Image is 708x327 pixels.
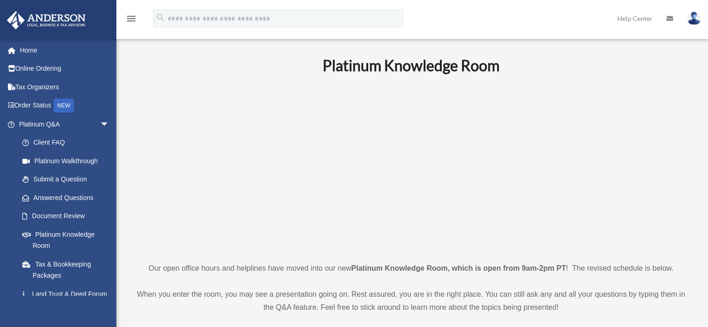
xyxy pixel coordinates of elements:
[13,207,123,226] a: Document Review
[13,255,123,285] a: Tax & Bookkeeping Packages
[133,288,689,314] p: When you enter the room, you may see a presentation going on. Rest assured, you are in the right ...
[7,41,123,60] a: Home
[687,12,701,25] img: User Pic
[13,225,119,255] a: Platinum Knowledge Room
[271,87,551,245] iframe: 231110_Toby_KnowledgeRoom
[13,152,123,170] a: Platinum Walkthrough
[323,56,499,74] b: Platinum Knowledge Room
[126,13,137,24] i: menu
[7,96,123,115] a: Order StatusNEW
[54,99,74,113] div: NEW
[133,262,689,275] p: Our open office hours and helplines have moved into our new ! The revised schedule is below.
[13,285,123,303] a: Land Trust & Deed Forum
[100,115,119,134] span: arrow_drop_down
[4,11,88,29] img: Anderson Advisors Platinum Portal
[155,13,166,23] i: search
[126,16,137,24] a: menu
[351,264,566,272] strong: Platinum Knowledge Room, which is open from 9am-2pm PT
[13,133,123,152] a: Client FAQ
[7,115,123,133] a: Platinum Q&Aarrow_drop_down
[7,78,123,96] a: Tax Organizers
[13,170,123,189] a: Submit a Question
[7,60,123,78] a: Online Ordering
[13,188,123,207] a: Answered Questions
